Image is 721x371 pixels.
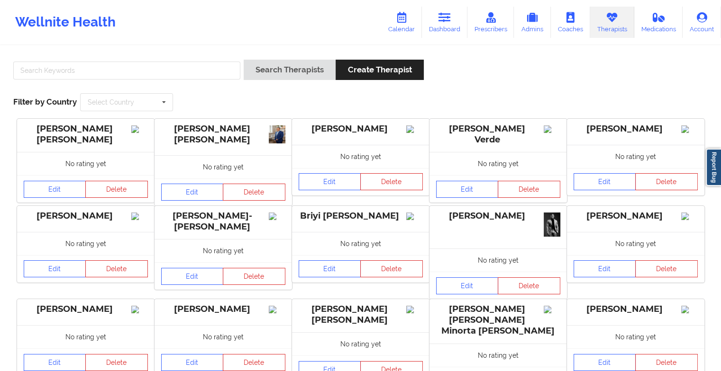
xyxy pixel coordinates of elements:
span: Filter by Country [13,97,77,106]
img: Image%2Fplaceholer-image.png [269,306,285,313]
div: [PERSON_NAME] [299,124,423,134]
img: Image%2Fplaceholer-image.png [131,306,148,313]
div: [PERSON_NAME] [PERSON_NAME] [161,124,285,145]
a: Account [683,7,721,38]
img: Image%2Fplaceholer-image.png [406,212,423,220]
div: No rating yet [17,232,155,255]
img: d1ebb28b-43e3-4388-a417-c1dd2a2e4293_IMG_8332.jpeg [544,212,560,237]
button: Delete [498,277,560,294]
button: Delete [635,354,698,371]
div: No rating yet [429,152,567,175]
div: [PERSON_NAME] [436,211,560,221]
div: No rating yet [567,145,704,168]
a: Edit [24,260,86,277]
a: Medications [634,7,683,38]
div: No rating yet [155,325,292,348]
div: No rating yet [429,248,567,272]
div: [PERSON_NAME] [24,211,148,221]
a: Edit [574,354,636,371]
img: Image%2Fplaceholer-image.png [406,125,423,133]
div: No rating yet [155,155,292,178]
button: Delete [85,181,148,198]
div: Select Country [88,99,134,106]
button: Delete [85,260,148,277]
img: Image%2Fplaceholer-image.png [544,306,560,313]
a: Edit [161,184,224,201]
a: Edit [574,260,636,277]
div: No rating yet [292,332,429,355]
button: Delete [85,354,148,371]
div: No rating yet [17,325,155,348]
button: Delete [635,173,698,190]
a: Prescribers [467,7,514,38]
a: Edit [436,277,499,294]
div: [PERSON_NAME] Verde [436,124,560,145]
button: Delete [498,181,560,198]
div: No rating yet [155,239,292,262]
img: Image%2Fplaceholer-image.png [269,212,285,220]
div: No rating yet [429,344,567,367]
img: Image%2Fplaceholer-image.png [406,306,423,313]
div: [PERSON_NAME]-[PERSON_NAME] [161,211,285,232]
button: Create Therapist [336,60,423,80]
img: 9bfc87e7-ed98-490b-91e0-f739f06dbc94_66dacb10-aee7-4263-8e7f-25ec823f7c7cImagen_nueva_IA.jpg [269,125,285,143]
img: Image%2Fplaceholer-image.png [681,306,698,313]
div: [PERSON_NAME] [24,304,148,315]
button: Delete [360,260,423,277]
button: Delete [223,354,285,371]
img: Image%2Fplaceholer-image.png [131,125,148,133]
a: Edit [24,181,86,198]
a: Edit [574,173,636,190]
a: Calendar [381,7,422,38]
div: [PERSON_NAME] [574,304,698,315]
button: Delete [635,260,698,277]
a: Coaches [551,7,590,38]
a: Edit [24,354,86,371]
a: Edit [436,181,499,198]
div: Briyi [PERSON_NAME] [299,211,423,221]
div: [PERSON_NAME] [574,124,698,134]
img: Image%2Fplaceholer-image.png [681,212,698,220]
img: Image%2Fplaceholer-image.png [544,125,560,133]
button: Search Therapists [244,60,336,80]
div: [PERSON_NAME] [PERSON_NAME] [24,124,148,145]
a: Therapists [590,7,634,38]
button: Delete [223,268,285,285]
div: [PERSON_NAME] [PERSON_NAME] [299,304,423,326]
div: No rating yet [567,325,704,348]
button: Delete [223,184,285,201]
div: [PERSON_NAME] [161,304,285,315]
div: No rating yet [292,145,429,168]
a: Edit [161,268,224,285]
div: [PERSON_NAME] [PERSON_NAME] Minorta [PERSON_NAME] [436,304,560,336]
img: Image%2Fplaceholer-image.png [131,212,148,220]
input: Search Keywords [13,62,240,79]
a: Edit [161,354,224,371]
a: Edit [299,260,361,277]
a: Report Bug [706,149,721,186]
div: No rating yet [17,152,155,175]
a: Edit [299,173,361,190]
a: Admins [514,7,551,38]
img: Image%2Fplaceholer-image.png [681,125,698,133]
a: Dashboard [422,7,467,38]
div: [PERSON_NAME] [574,211,698,221]
div: No rating yet [567,232,704,255]
button: Delete [360,173,423,190]
div: No rating yet [292,232,429,255]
